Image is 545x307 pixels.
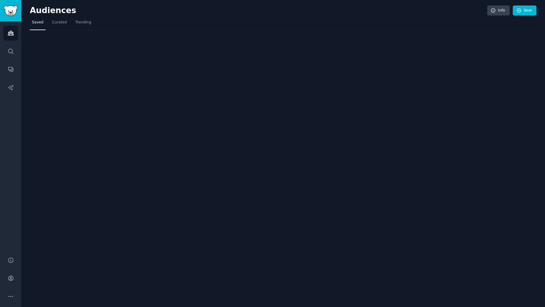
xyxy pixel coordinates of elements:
a: Curated [50,18,69,30]
h2: Audiences [30,6,487,16]
span: Curated [52,20,67,25]
img: GummySearch logo [4,5,18,16]
a: Saved [30,18,46,30]
a: New [513,5,536,16]
a: Info [487,5,510,16]
span: Saved [32,20,43,25]
span: Trending [75,20,91,25]
a: Trending [73,18,93,30]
